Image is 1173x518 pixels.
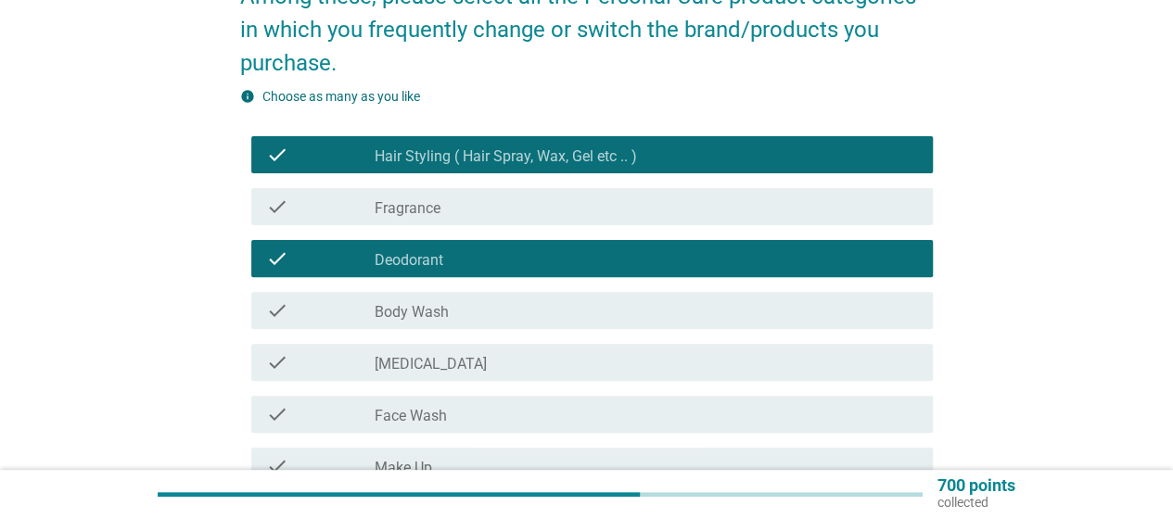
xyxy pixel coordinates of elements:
[375,199,440,218] label: Fragrance
[375,303,449,322] label: Body Wash
[266,351,288,373] i: check
[266,196,288,218] i: check
[266,144,288,166] i: check
[262,89,420,104] label: Choose as many as you like
[937,477,1015,494] p: 700 points
[375,147,637,166] label: Hair Styling ( Hair Spray, Wax, Gel etc .. )
[266,299,288,322] i: check
[266,403,288,425] i: check
[266,455,288,477] i: check
[375,355,487,373] label: [MEDICAL_DATA]
[937,494,1015,511] p: collected
[266,247,288,270] i: check
[375,407,447,425] label: Face Wash
[375,251,443,270] label: Deodorant
[240,89,255,104] i: info
[375,459,432,477] label: Make Up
